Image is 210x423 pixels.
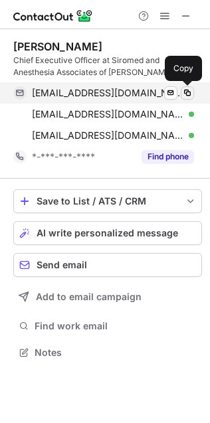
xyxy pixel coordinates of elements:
[13,189,202,213] button: save-profile-one-click
[13,8,93,24] img: ContactOut v5.3.10
[36,292,142,302] span: Add to email campaign
[37,228,178,238] span: AI write personalized message
[37,196,179,207] div: Save to List / ATS / CRM
[37,260,87,270] span: Send email
[13,317,202,335] button: Find work email
[142,150,194,163] button: Reveal Button
[32,108,184,120] span: [EMAIL_ADDRESS][DOMAIN_NAME]
[13,54,202,78] div: Chief Executive Officer at Siromed and Anesthesia Associates of [PERSON_NAME][GEOGRAPHIC_DATA]
[32,129,184,141] span: [EMAIL_ADDRESS][DOMAIN_NAME]
[13,343,202,362] button: Notes
[35,347,197,359] span: Notes
[13,40,102,53] div: [PERSON_NAME]
[13,285,202,309] button: Add to email campaign
[35,320,197,332] span: Find work email
[13,253,202,277] button: Send email
[13,221,202,245] button: AI write personalized message
[32,87,184,99] span: [EMAIL_ADDRESS][DOMAIN_NAME]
